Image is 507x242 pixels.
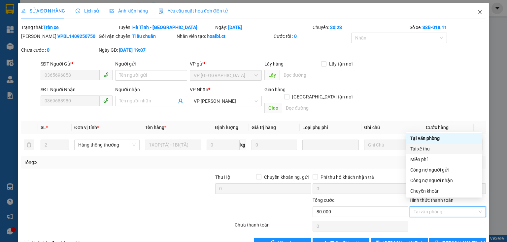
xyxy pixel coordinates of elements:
[261,174,311,181] span: Chuyển khoản ng. gửi
[280,70,355,80] input: Dọc đường
[41,60,113,67] div: SĐT Người Gửi
[312,24,409,31] div: Chuyến:
[410,177,478,184] div: Công nợ người nhận
[78,140,136,150] span: Hàng thông thường
[177,33,272,40] div: Nhân viên tạo:
[178,98,183,104] span: user-add
[119,47,146,53] b: [DATE] 19:07
[132,25,197,30] b: Hà Tĩnh - [GEOGRAPHIC_DATA]
[410,156,478,163] div: Miễn phí
[76,9,80,13] span: clock-circle
[43,25,59,30] b: Trên xe
[215,24,312,31] div: Ngày:
[110,8,148,13] span: Ảnh kiện hàng
[21,33,97,40] div: [PERSON_NAME]:
[282,103,355,113] input: Dọc đường
[234,221,312,233] div: Chưa thanh toán
[190,87,208,92] span: VP Nhận
[326,60,355,67] span: Lấy tận nơi
[410,135,478,142] div: Tại văn phòng
[410,145,478,152] div: Tài xế thu
[99,46,175,54] div: Ngày GD:
[294,34,297,39] b: 0
[57,34,95,39] b: VPBL1409250750
[115,86,187,93] div: Người nhận
[409,24,487,31] div: Số xe:
[215,175,230,180] span: Thu Hộ
[21,46,97,54] div: Chưa cước :
[274,33,350,40] div: Cước rồi :
[406,165,482,175] div: Cước gửi hàng sẽ được ghi vào công nợ của người gửi
[264,61,284,67] span: Lấy hàng
[410,198,454,203] label: Hình thức thanh toán
[110,9,114,13] span: picture
[422,25,447,30] b: 38B-018.11
[24,159,196,166] div: Tổng: 2
[145,140,201,150] input: VD: Bàn, Ghế
[410,166,478,174] div: Công nợ người gửi
[300,121,361,134] th: Loại phụ phí
[252,125,276,130] span: Giá trị hàng
[410,187,478,195] div: Chuyển khoản
[361,121,423,134] th: Ghi chú
[190,60,262,67] div: VP gửi
[158,9,164,14] img: icon
[228,25,242,30] b: [DATE]
[103,98,109,103] span: phone
[24,140,34,150] button: delete
[99,33,175,40] div: Gói vận chuyển:
[264,103,282,113] span: Giao
[471,3,489,22] button: Close
[41,86,113,93] div: SĐT Người Nhận
[103,72,109,77] span: phone
[47,47,50,53] b: 0
[330,25,342,30] b: 20:23
[215,125,238,130] span: Định lượng
[252,140,297,150] input: 0
[41,125,46,130] span: SL
[118,24,215,31] div: Tuyến:
[313,198,334,203] span: Tổng cước
[477,10,483,15] span: close
[158,8,228,13] span: Yêu cầu xuất hóa đơn điện tử
[289,93,355,100] span: [GEOGRAPHIC_DATA] tận nơi
[132,34,156,39] b: Tiêu chuẩn
[145,125,166,130] span: Tên hàng
[264,70,280,80] span: Lấy
[318,174,377,181] span: Phí thu hộ khách nhận trả
[21,9,26,13] span: edit
[20,24,118,31] div: Trạng thái:
[115,60,187,67] div: Người gửi
[264,87,286,92] span: Giao hàng
[207,34,225,39] b: hoaibl.ct
[240,140,246,150] span: kg
[406,175,482,186] div: Cước gửi hàng sẽ được ghi vào công nợ của người nhận
[21,8,65,13] span: SỬA ĐƠN HÀNG
[194,96,258,106] span: VP Hoàng Liệt
[426,125,449,130] span: Cước hàng
[76,8,99,13] span: Lịch sử
[414,207,482,217] span: Tại văn phòng
[194,70,258,80] span: VP Bình Lộc
[74,125,99,130] span: Đơn vị tính
[364,140,421,150] input: Ghi Chú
